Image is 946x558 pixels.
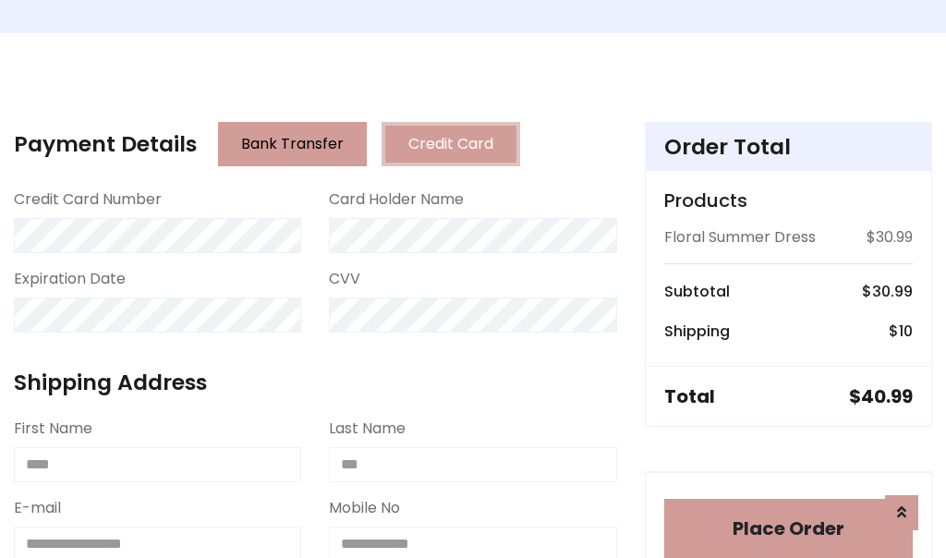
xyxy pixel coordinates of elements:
span: 40.99 [861,383,913,409]
span: 10 [899,321,913,342]
h4: Order Total [664,134,913,160]
button: Bank Transfer [218,122,367,166]
label: E-mail [14,497,61,519]
h5: Products [664,189,913,212]
h4: Payment Details [14,131,197,157]
label: Card Holder Name [329,188,464,211]
span: 30.99 [872,281,913,302]
h5: Total [664,385,715,407]
h5: $ [849,385,913,407]
label: First Name [14,418,92,440]
label: CVV [329,268,360,290]
h6: Shipping [664,322,730,340]
h6: $ [889,322,913,340]
button: Place Order [664,499,913,558]
label: Expiration Date [14,268,126,290]
h6: $ [862,283,913,300]
label: Last Name [329,418,406,440]
p: $30.99 [867,226,913,249]
h4: Shipping Address [14,370,617,395]
label: Mobile No [329,497,400,519]
h6: Subtotal [664,283,730,300]
button: Credit Card [382,122,520,166]
p: Floral Summer Dress [664,226,816,249]
label: Credit Card Number [14,188,162,211]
